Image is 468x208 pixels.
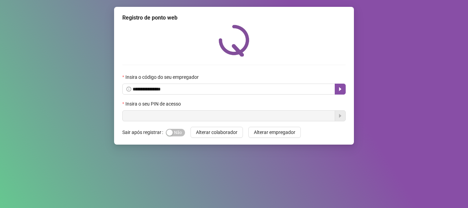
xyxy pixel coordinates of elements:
span: caret-right [337,86,343,92]
span: info-circle [126,87,131,91]
span: Alterar empregador [254,129,295,136]
label: Insira o código do seu empregador [122,73,203,81]
button: Alterar colaborador [190,127,243,138]
img: QRPoint [219,25,249,57]
button: Alterar empregador [248,127,301,138]
div: Registro de ponto web [122,14,346,22]
label: Sair após registrar [122,127,166,138]
span: Alterar colaborador [196,129,237,136]
label: Insira o seu PIN de acesso [122,100,185,108]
